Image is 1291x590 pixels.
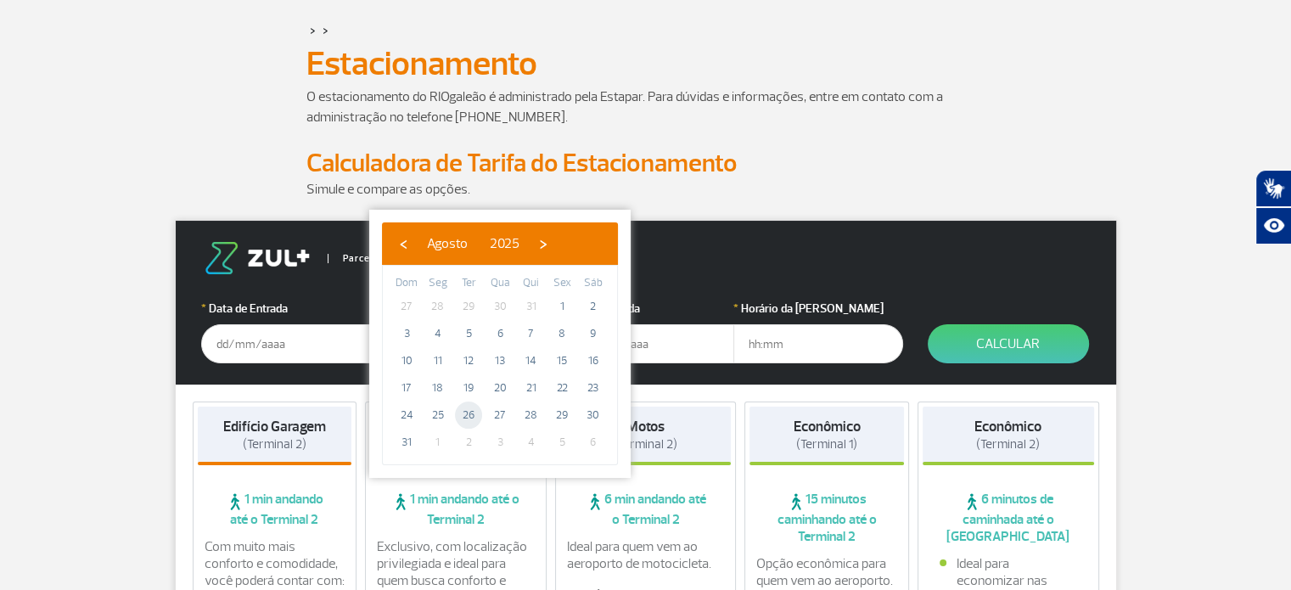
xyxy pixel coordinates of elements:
[580,347,607,374] span: 16
[626,418,665,435] strong: Motos
[548,293,575,320] span: 1
[794,418,861,435] strong: Econômico
[796,436,857,452] span: (Terminal 1)
[393,320,420,347] span: 3
[580,402,607,429] span: 30
[424,374,452,402] span: 18
[564,300,734,317] label: Data da Saída
[455,374,482,402] span: 19
[453,274,485,293] th: weekday
[424,402,452,429] span: 25
[424,320,452,347] span: 4
[416,231,479,256] button: Agosto
[201,300,371,317] label: Data de Entrada
[564,324,734,363] input: dd/mm/aaaa
[390,231,416,256] button: ‹
[486,374,514,402] span: 20
[547,274,578,293] th: weekday
[306,148,985,179] h2: Calculadora de Tarifa do Estacionamento
[393,293,420,320] span: 27
[393,347,420,374] span: 10
[486,293,514,320] span: 30
[323,20,328,40] a: >
[756,555,897,589] p: Opção econômica para quem vem ao aeroporto.
[928,324,1089,363] button: Calcular
[427,235,468,252] span: Agosto
[243,436,306,452] span: (Terminal 2)
[201,324,371,363] input: dd/mm/aaaa
[518,402,545,429] span: 28
[580,374,607,402] span: 23
[369,210,631,478] bs-datepicker-container: calendar
[518,293,545,320] span: 31
[455,320,482,347] span: 5
[733,300,903,317] label: Horário da [PERSON_NAME]
[424,429,452,456] span: 1
[614,436,677,452] span: (Terminal 2)
[530,231,556,256] button: ›
[518,374,545,402] span: 21
[201,242,313,274] img: logo-zul.png
[424,347,452,374] span: 11
[580,429,607,456] span: 6
[424,293,452,320] span: 28
[560,491,732,528] span: 6 min andando até o Terminal 2
[548,320,575,347] span: 8
[733,324,903,363] input: hh:mm
[749,491,904,545] span: 15 minutos caminhando até o Terminal 2
[548,347,575,374] span: 15
[580,320,607,347] span: 9
[310,20,316,40] a: >
[518,347,545,374] span: 14
[567,538,725,572] p: Ideal para quem vem ao aeroporto de motocicleta.
[391,274,423,293] th: weekday
[306,49,985,78] h1: Estacionamento
[1255,207,1291,244] button: Abrir recursos assistivos.
[223,418,326,435] strong: Edifício Garagem
[923,491,1094,545] span: 6 minutos de caminhada até o [GEOGRAPHIC_DATA]
[455,347,482,374] span: 12
[455,429,482,456] span: 2
[518,429,545,456] span: 4
[486,402,514,429] span: 27
[976,436,1040,452] span: (Terminal 2)
[306,179,985,199] p: Simule e compare as opções.
[205,538,345,589] p: Com muito mais conforto e comodidade, você poderá contar com:
[548,374,575,402] span: 22
[974,418,1041,435] strong: Econômico
[518,320,545,347] span: 7
[577,274,609,293] th: weekday
[423,274,454,293] th: weekday
[1255,170,1291,207] button: Abrir tradutor de língua de sinais.
[455,402,482,429] span: 26
[390,233,556,250] bs-datepicker-navigation-view: ​ ​ ​
[486,429,514,456] span: 3
[479,231,530,256] button: 2025
[393,402,420,429] span: 24
[328,254,415,263] span: Parceiro Oficial
[393,429,420,456] span: 31
[370,491,542,528] span: 1 min andando até o Terminal 2
[1255,170,1291,244] div: Plugin de acessibilidade da Hand Talk.
[490,235,519,252] span: 2025
[485,274,516,293] th: weekday
[580,293,607,320] span: 2
[486,320,514,347] span: 6
[393,374,420,402] span: 17
[548,429,575,456] span: 5
[306,87,985,127] p: O estacionamento do RIOgaleão é administrado pela Estapar. Para dúvidas e informações, entre em c...
[548,402,575,429] span: 29
[486,347,514,374] span: 13
[455,293,482,320] span: 29
[515,274,547,293] th: weekday
[198,491,352,528] span: 1 min andando até o Terminal 2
